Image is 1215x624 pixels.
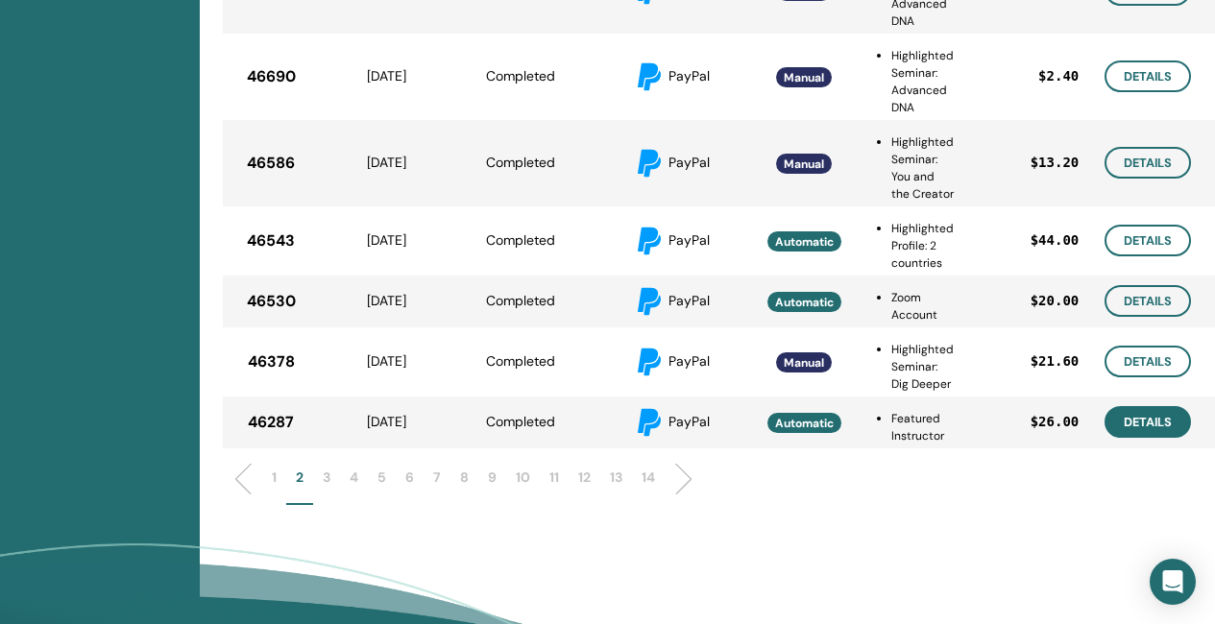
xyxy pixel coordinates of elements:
p: 9 [488,468,497,488]
img: paypal.svg [634,347,665,377]
span: $ [1031,351,1038,372]
li: Highlighted Seminar: Dig Deeper [891,341,954,393]
span: Completed [486,413,555,430]
p: 8 [460,468,469,488]
li: Highlighted Seminar: Advanced DNA [891,47,954,116]
span: Completed [486,352,555,370]
span: Automatic [775,234,834,250]
span: PayPal [668,291,710,308]
p: 13 [610,468,622,488]
img: paypal.svg [634,286,665,317]
span: $ [1031,291,1038,311]
span: $ [1038,66,1046,86]
span: 21.60 [1038,351,1079,372]
span: 44.00 [1038,230,1079,251]
p: 1 [272,468,277,488]
a: Details [1105,60,1191,92]
span: Automatic [775,295,834,310]
span: 46586 [247,152,295,175]
div: [DATE] [319,412,453,432]
p: 7 [433,468,441,488]
span: Completed [486,67,555,84]
img: paypal.svg [634,226,665,256]
a: Details [1105,147,1191,179]
p: 6 [405,468,414,488]
span: PayPal [668,153,710,170]
a: Details [1105,346,1191,377]
span: 46378 [248,350,295,373]
span: 46530 [247,290,296,313]
div: [DATE] [319,351,453,372]
li: Highlighted Profile: 2 countries [891,220,954,272]
p: 2 [296,468,304,488]
span: 2.40 [1047,66,1080,86]
span: 26.00 [1038,412,1079,432]
p: 11 [549,468,559,488]
p: 3 [323,468,330,488]
img: paypal.svg [634,407,665,438]
span: Manual [784,355,824,371]
span: $ [1031,153,1038,173]
li: Highlighted Seminar: You and the Creator [891,133,954,203]
img: paypal.svg [634,148,665,179]
span: 46287 [248,411,294,434]
p: 4 [350,468,358,488]
span: Manual [784,156,824,172]
span: Manual [784,70,824,85]
span: $ [1031,230,1038,251]
a: Details [1105,406,1191,438]
div: [DATE] [319,230,453,251]
span: 46690 [247,65,296,88]
span: 46543 [247,229,295,252]
a: Details [1105,225,1191,256]
img: paypal.svg [634,61,665,92]
p: 5 [377,468,386,488]
a: Details [1105,285,1191,317]
span: $ [1031,412,1038,432]
li: Featured Instructor [891,410,954,444]
span: Completed [486,231,555,249]
div: Open Intercom Messenger [1150,559,1196,605]
span: Automatic [775,416,834,431]
span: PayPal [668,412,710,429]
span: 13.20 [1038,153,1079,173]
p: 14 [642,468,655,488]
span: 20.00 [1038,291,1079,311]
span: PayPal [668,66,710,84]
div: [DATE] [319,66,453,86]
span: Completed [486,154,555,171]
p: 12 [578,468,591,488]
p: 10 [516,468,530,488]
span: Completed [486,292,555,309]
li: Zoom Account [891,289,954,324]
span: PayPal [668,351,710,369]
span: PayPal [668,230,710,248]
div: [DATE] [319,153,453,173]
div: [DATE] [319,291,453,311]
